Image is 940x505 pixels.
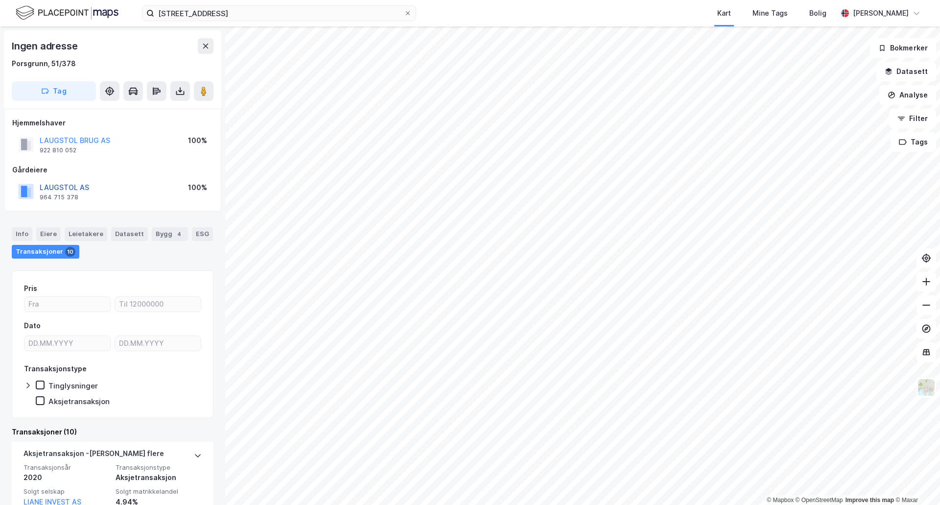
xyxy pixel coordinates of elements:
div: Dato [24,320,41,332]
input: Søk på adresse, matrikkel, gårdeiere, leietakere eller personer [154,6,404,21]
button: Bokmerker [870,38,936,58]
div: [PERSON_NAME] [853,7,909,19]
div: Transaksjoner (10) [12,426,213,438]
button: Analyse [879,85,936,105]
button: Tag [12,81,96,101]
a: Mapbox [767,497,794,504]
div: Aksjetransaksjon - [PERSON_NAME] flere [23,448,164,463]
div: Transaksjoner [12,245,79,259]
div: Ingen adresse [12,38,79,54]
span: Transaksjonstype [116,463,202,472]
div: Kontrollprogram for chat [891,458,940,505]
span: Solgt selskap [23,487,110,496]
button: Filter [889,109,936,128]
input: Fra [24,297,110,312]
button: Tags [891,132,936,152]
button: Datasett [876,62,936,81]
div: Mine Tags [752,7,788,19]
input: DD.MM.YYYY [24,336,110,351]
div: 922 810 052 [40,146,76,154]
div: Porsgrunn, 51/378 [12,58,76,70]
div: 10 [65,247,75,257]
div: Pris [24,283,37,294]
input: Til 12000000 [115,297,201,312]
div: 2020 [23,472,110,483]
div: Transaksjonstype [24,363,87,375]
div: Info [12,227,32,241]
span: Transaksjonsår [23,463,110,472]
div: Leietakere [65,227,107,241]
a: OpenStreetMap [796,497,843,504]
div: 100% [188,182,207,193]
div: Aksjetransaksjon [116,472,202,483]
span: Solgt matrikkelandel [116,487,202,496]
div: Kart [717,7,731,19]
input: DD.MM.YYYY [115,336,201,351]
div: Eiere [36,227,61,241]
div: 964 715 378 [40,193,78,201]
div: 4 [174,229,184,239]
img: logo.f888ab2527a4732fd821a326f86c7f29.svg [16,4,118,22]
a: Improve this map [846,497,894,504]
div: Datasett [111,227,148,241]
iframe: Chat Widget [891,458,940,505]
div: Tinglysninger [48,381,98,390]
div: Hjemmelshaver [12,117,213,129]
div: 100% [188,135,207,146]
div: Bygg [152,227,188,241]
img: Z [917,378,936,397]
div: Aksjetransaksjon [48,397,110,406]
div: Bolig [809,7,826,19]
div: ESG [192,227,213,241]
div: Gårdeiere [12,164,213,176]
